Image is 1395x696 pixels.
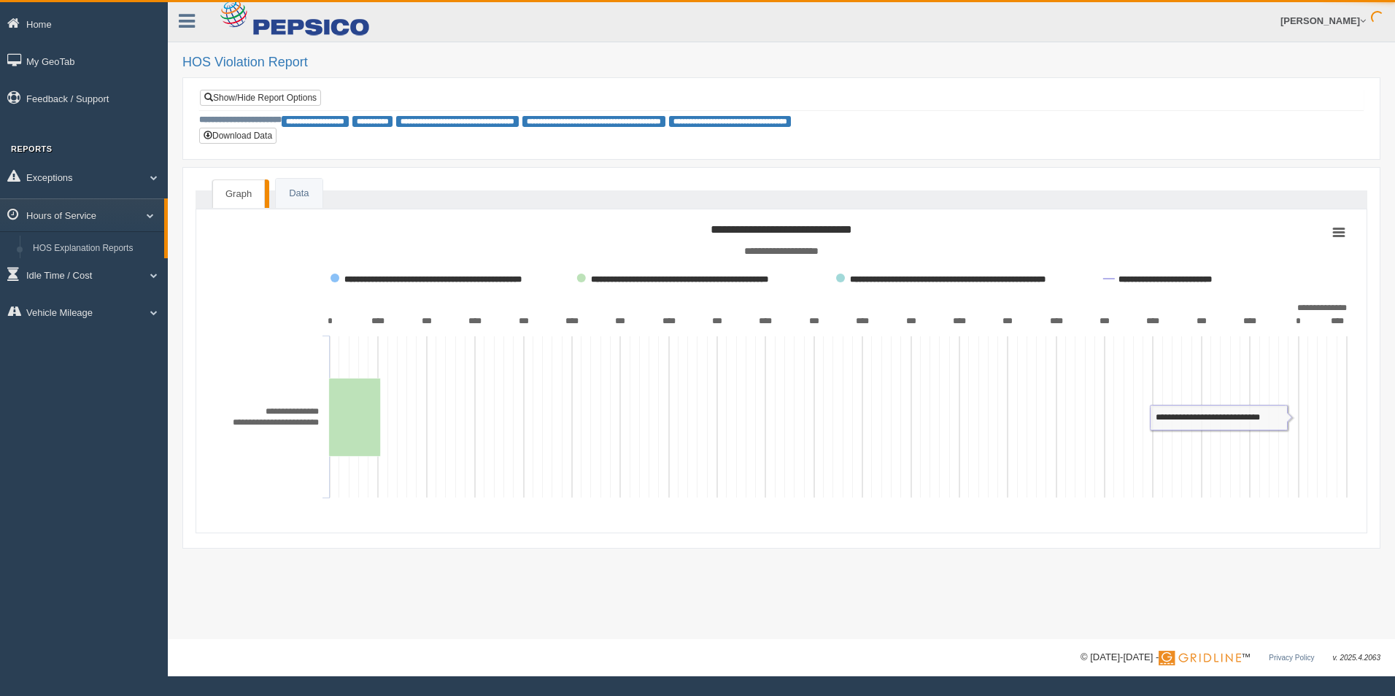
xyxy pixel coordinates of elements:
[200,90,321,106] a: Show/Hide Report Options
[276,179,322,209] a: Data
[199,128,277,144] button: Download Data
[1269,654,1314,662] a: Privacy Policy
[26,236,164,262] a: HOS Explanation Reports
[1081,650,1380,665] div: © [DATE]-[DATE] - ™
[182,55,1380,70] h2: HOS Violation Report
[1333,654,1380,662] span: v. 2025.4.2063
[1159,651,1241,665] img: Gridline
[212,179,265,209] a: Graph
